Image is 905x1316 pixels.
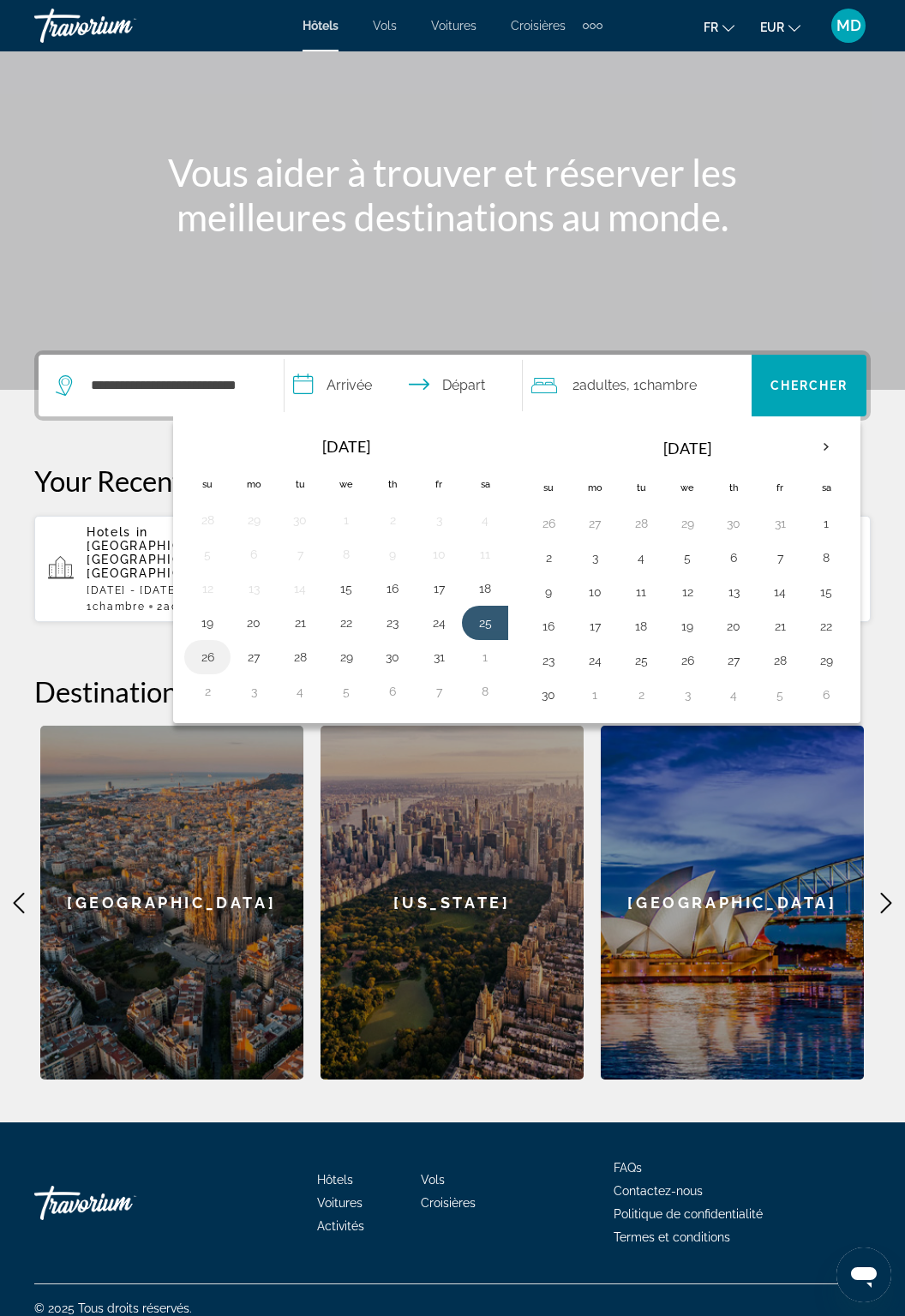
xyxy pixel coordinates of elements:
button: Extra navigation items [583,12,602,39]
button: Day 28 [194,508,221,532]
a: Voitures [317,1196,363,1210]
span: Activités [317,1219,364,1233]
button: Day 13 [240,577,267,601]
span: Adultes [579,377,626,393]
button: Day 3 [425,508,452,532]
button: Day 7 [425,679,452,703]
th: [DATE] [572,428,803,469]
button: Day 19 [194,611,221,635]
a: Voitures [431,19,476,33]
a: Sydney[GEOGRAPHIC_DATA] [601,726,864,1080]
a: Vols [373,19,397,33]
div: [GEOGRAPHIC_DATA] [40,726,303,1080]
a: Croisières [421,1196,476,1210]
button: Day 30 [720,511,747,535]
button: Day 21 [286,611,314,635]
span: [GEOGRAPHIC_DATA], [GEOGRAPHIC_DATA], [GEOGRAPHIC_DATA] (DXB) [87,539,273,580]
div: [US_STATE] [321,726,584,1080]
h2: Destinations en vedette [34,674,871,709]
button: Day 3 [240,679,267,703]
a: Go Home [34,1177,206,1229]
button: Day 4 [720,683,747,707]
button: Day 2 [535,546,562,570]
button: Day 29 [333,645,360,669]
span: FAQs [614,1161,642,1175]
span: Chercher [770,379,848,392]
button: Day 29 [812,649,840,673]
button: Day 2 [627,683,655,707]
button: Day 30 [379,645,406,669]
div: Search widget [39,355,866,416]
button: Day 8 [333,542,360,566]
button: Day 1 [581,683,608,707]
button: Day 5 [333,679,360,703]
button: Day 31 [425,645,452,669]
button: Day 22 [812,614,840,638]
button: Day 25 [471,611,499,635]
span: Politique de confidentialité [614,1207,763,1221]
span: fr [704,21,718,34]
button: Day 17 [581,614,608,638]
button: Day 25 [627,649,655,673]
button: Day 28 [286,645,314,669]
p: Your Recent Searches [34,464,871,498]
button: Day 4 [471,508,499,532]
button: Day 3 [674,683,701,707]
button: Day 7 [286,542,314,566]
button: Day 3 [581,546,608,570]
button: Day 28 [766,649,794,673]
button: Day 22 [333,611,360,635]
button: Day 29 [240,508,267,532]
button: Day 2 [379,508,406,532]
button: Day 21 [766,614,794,638]
button: Day 24 [581,649,608,673]
table: Right calendar grid [525,428,849,712]
button: Day 26 [194,645,221,669]
span: Chambre [93,601,146,613]
button: Day 10 [425,542,452,566]
button: Day 26 [535,511,562,535]
a: Vols [421,1173,445,1187]
span: , 1 [626,374,697,398]
button: Day 27 [720,649,747,673]
span: Hotels in [87,525,148,539]
button: Day 13 [720,580,747,604]
span: MD [836,17,861,34]
button: User Menu [826,8,871,44]
button: Day 19 [674,614,701,638]
button: Day 6 [720,546,747,570]
div: [GEOGRAPHIC_DATA] [601,726,864,1080]
button: Change currency [760,15,800,39]
button: Day 28 [627,511,655,535]
button: Day 5 [194,542,221,566]
span: EUR [760,21,784,34]
button: Day 4 [627,546,655,570]
button: Day 1 [471,645,499,669]
button: Day 2 [194,679,221,703]
button: Change language [704,15,734,39]
a: Termes et conditions [614,1230,730,1244]
a: Travorium [34,3,206,48]
button: Day 20 [240,611,267,635]
a: Contactez-nous [614,1184,703,1198]
button: Day 30 [286,508,314,532]
button: Day 15 [812,580,840,604]
span: 2 [572,374,626,398]
button: Day 16 [379,577,406,601]
a: Croisières [511,19,566,33]
button: Day 10 [581,580,608,604]
button: Day 9 [535,580,562,604]
button: Day 8 [812,546,840,570]
button: Day 30 [535,683,562,707]
button: Day 24 [425,611,452,635]
button: Day 14 [766,580,794,604]
span: Chambre [639,377,697,393]
button: Day 8 [471,679,499,703]
button: Day 1 [812,511,840,535]
button: Day 9 [379,542,406,566]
